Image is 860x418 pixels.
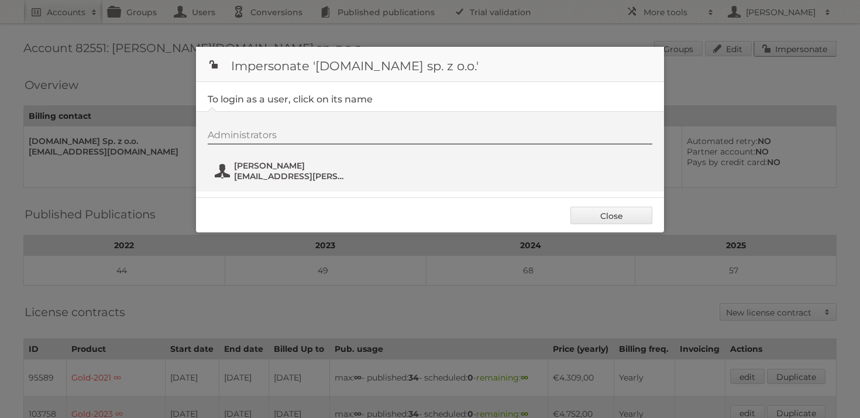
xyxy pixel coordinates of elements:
[570,207,652,224] a: Close
[214,159,351,183] button: [PERSON_NAME] [EMAIL_ADDRESS][PERSON_NAME][DOMAIN_NAME]
[196,47,664,82] h1: Impersonate '[DOMAIN_NAME] sp. z o.o.'
[234,160,348,171] span: [PERSON_NAME]
[208,129,652,145] div: Administrators
[234,171,348,181] span: [EMAIL_ADDRESS][PERSON_NAME][DOMAIN_NAME]
[208,94,373,105] legend: To login as a user, click on its name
